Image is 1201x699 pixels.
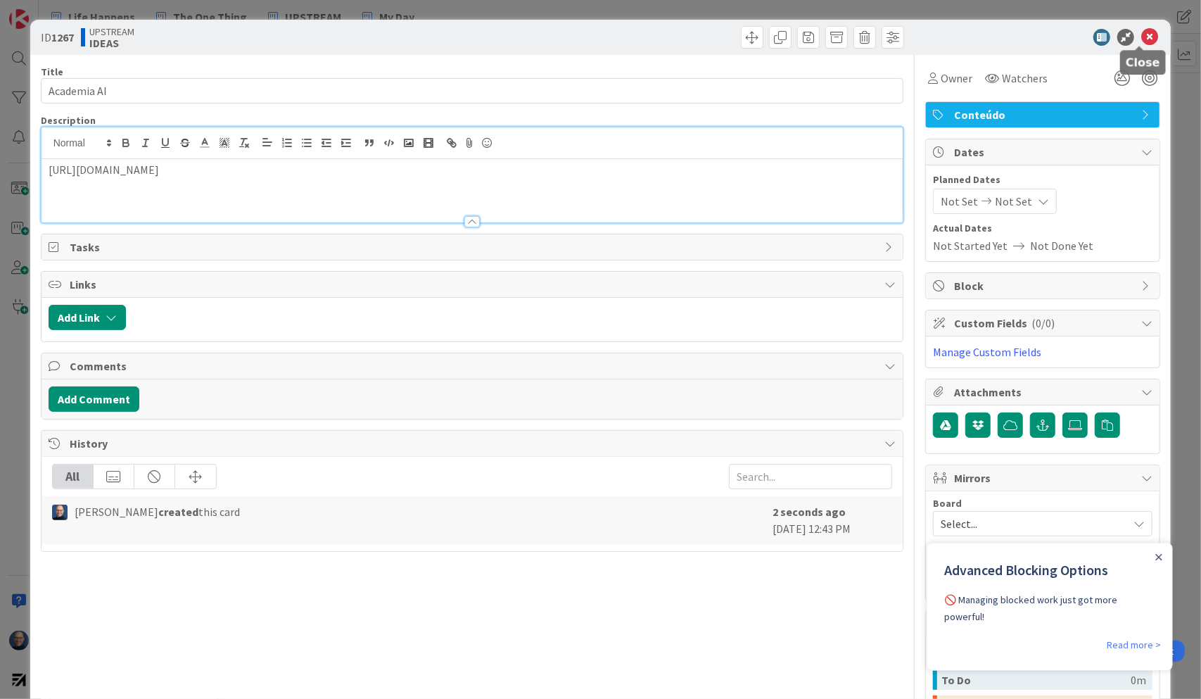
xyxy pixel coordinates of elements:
[41,78,904,103] input: type card name here...
[941,193,978,210] span: Not Set
[49,162,896,178] p: [URL][DOMAIN_NAME]
[773,505,846,519] b: 2 seconds ago
[1131,670,1146,690] div: 0m
[1031,316,1055,330] span: ( 0/0 )
[933,221,1152,236] span: Actual Dates
[53,465,94,489] div: All
[954,315,1134,332] span: Custom Fields
[927,543,1173,671] iframe: UserGuiding Product Updates Slide Out
[30,2,64,19] span: Support
[933,542,1152,593] p: To delete a mirror card, just delete the card. All other mirrored cards will continue to exists.
[41,114,96,127] span: Description
[941,670,1131,690] div: To Do
[70,276,878,293] span: Links
[70,358,878,374] span: Comments
[933,172,1152,187] span: Planned Dates
[773,503,892,537] div: [DATE] 12:43 PM
[933,237,1008,254] span: Not Started Yet
[1126,56,1160,69] h5: Close
[729,464,892,489] input: Search...
[158,505,198,519] b: created
[1002,70,1048,87] span: Watchers
[954,384,1134,401] span: Attachments
[52,505,68,520] img: Fg
[933,498,962,508] span: Board
[49,305,126,330] button: Add Link
[941,70,972,87] span: Owner
[75,503,240,520] span: [PERSON_NAME] this card
[954,470,1134,486] span: Mirrors
[954,106,1134,123] span: Conteúdo
[70,435,878,452] span: History
[1030,237,1093,254] span: Not Done Yet
[70,239,878,256] span: Tasks
[954,277,1134,294] span: Block
[995,193,1032,210] span: Not Set
[954,144,1134,160] span: Dates
[941,514,1121,534] span: Select...
[49,386,139,412] button: Add Comment
[933,345,1041,359] a: Manage Custom Fields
